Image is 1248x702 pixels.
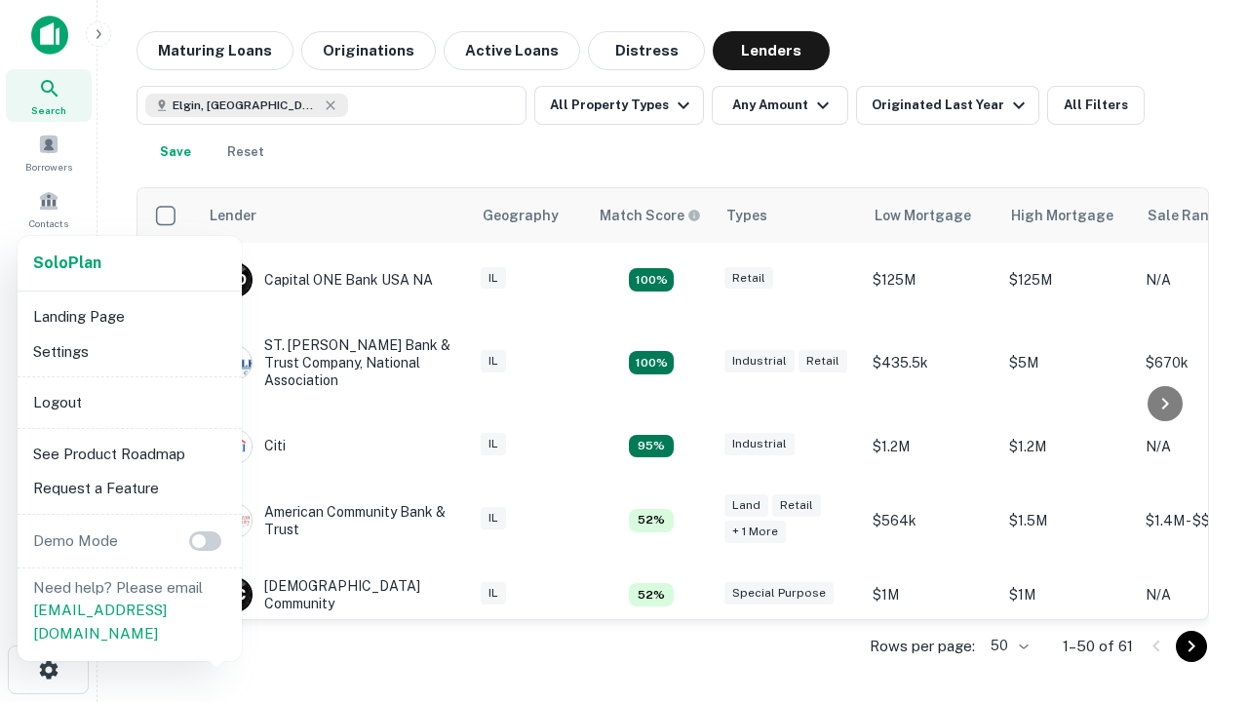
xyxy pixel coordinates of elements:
[1150,484,1248,577] iframe: Chat Widget
[33,576,226,645] p: Need help? Please email
[25,334,234,370] li: Settings
[33,252,101,275] a: SoloPlan
[25,385,234,420] li: Logout
[33,253,101,272] strong: Solo Plan
[25,437,234,472] li: See Product Roadmap
[33,602,167,642] a: [EMAIL_ADDRESS][DOMAIN_NAME]
[25,471,234,506] li: Request a Feature
[25,529,126,553] p: Demo Mode
[25,299,234,334] li: Landing Page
